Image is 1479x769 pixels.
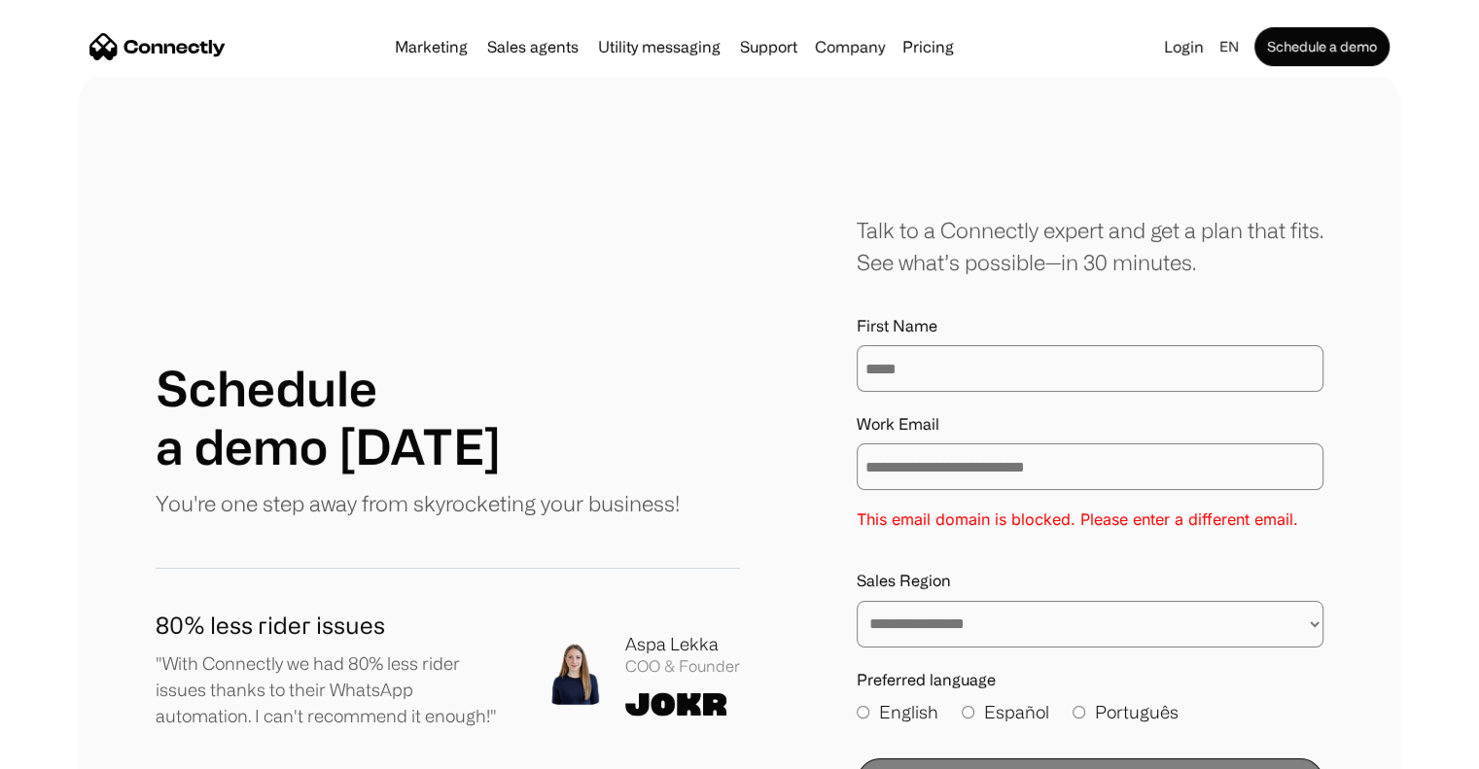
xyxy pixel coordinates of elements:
p: "With Connectly we had 80% less rider issues thanks to their WhatsApp automation. I can't recomme... [156,650,506,729]
input: Español [962,706,974,718]
div: Company [809,33,891,60]
label: Sales Region [857,572,1323,590]
div: Aspa Lekka [625,631,740,657]
div: COO & Founder [625,657,740,676]
div: Company [815,33,885,60]
a: Support [732,39,805,54]
p: This email domain is blocked. Please enter a different email. [857,506,1323,533]
label: Preferred language [857,671,1323,689]
label: Work Email [857,415,1323,434]
div: en [1212,33,1250,60]
a: home [89,32,226,61]
a: Utility messaging [590,39,728,54]
a: Pricing [895,39,962,54]
h1: 80% less rider issues [156,608,506,643]
ul: Language list [39,735,117,762]
label: Português [1073,699,1179,725]
label: English [857,699,938,725]
a: Marketing [387,39,475,54]
div: Talk to a Connectly expert and get a plan that fits. See what’s possible—in 30 minutes. [857,214,1323,278]
label: Español [962,699,1049,725]
a: Schedule a demo [1254,27,1390,66]
div: en [1219,33,1239,60]
input: Português [1073,706,1085,718]
h1: Schedule a demo [DATE] [156,359,501,475]
aside: Language selected: English [19,733,117,762]
label: First Name [857,317,1323,335]
input: English [857,706,869,718]
p: You're one step away from skyrocketing your business! [156,487,680,519]
a: Sales agents [479,39,586,54]
a: Login [1156,33,1212,60]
